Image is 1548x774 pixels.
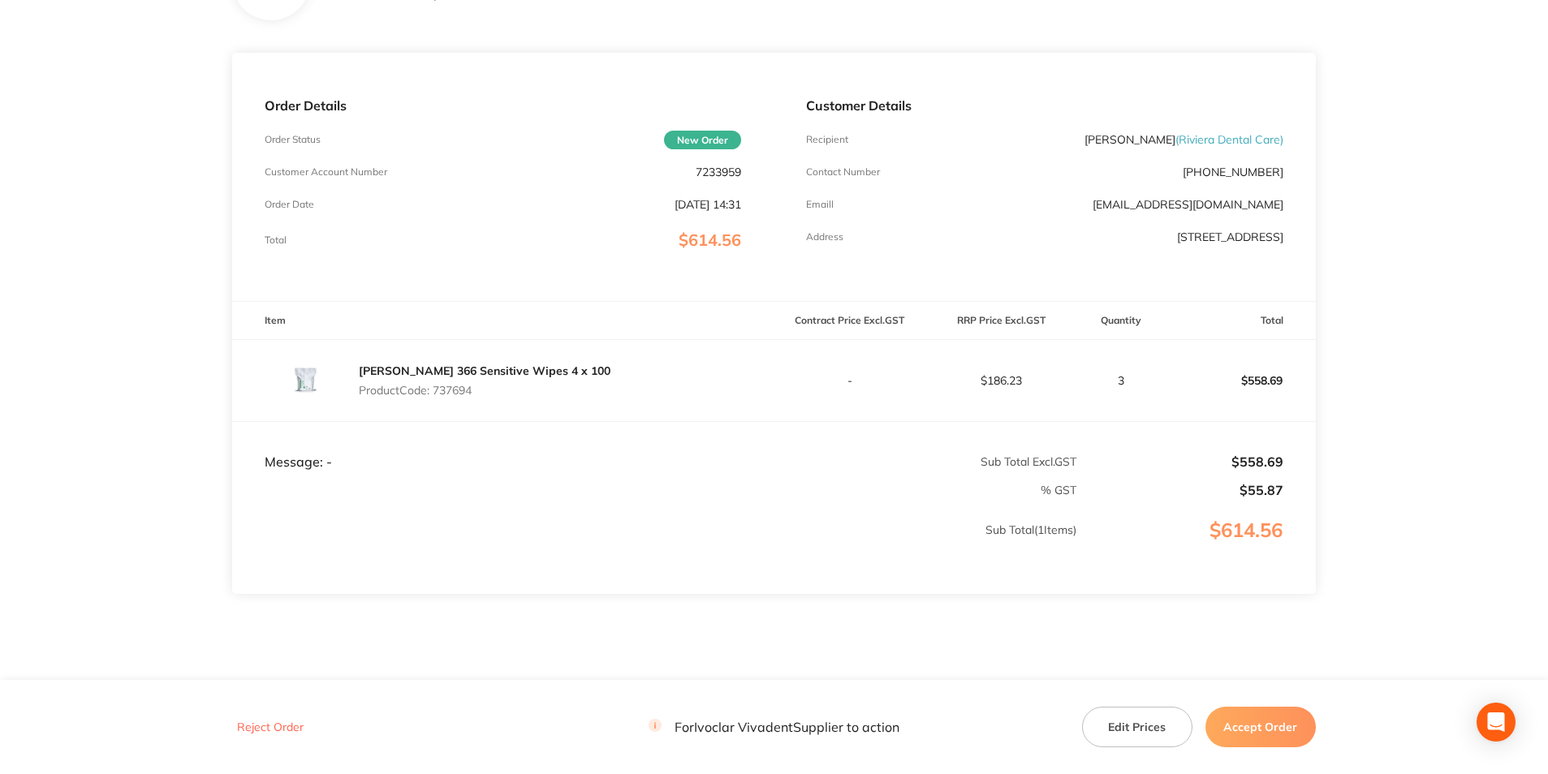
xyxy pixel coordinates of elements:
[233,484,1076,497] p: % GST
[806,166,880,178] p: Contact Number
[1078,483,1283,497] p: $55.87
[926,374,1076,387] p: $186.23
[806,98,1283,113] p: Customer Details
[1477,703,1516,742] div: Open Intercom Messenger
[265,234,287,246] p: Total
[1183,166,1283,178] p: [PHONE_NUMBER]
[1082,707,1192,747] button: Edit Prices
[1084,133,1283,146] p: [PERSON_NAME]
[806,231,843,243] p: Address
[806,199,834,210] p: Emaill
[1175,132,1283,147] span: ( Riviera Dental Care )
[1177,230,1283,243] p: [STREET_ADDRESS]
[774,374,925,387] p: -
[232,720,308,735] button: Reject Order
[1078,374,1163,387] p: 3
[1078,519,1315,574] p: $614.56
[359,363,610,378] a: [PERSON_NAME] 366 Sensitive Wipes 4 x 100
[649,720,899,735] p: For Ivoclar Vivadent Supplier to action
[1078,454,1283,469] p: $558.69
[233,523,1076,569] p: Sub Total ( 1 Items)
[696,166,741,178] p: 7233959
[359,384,610,397] p: Product Code: 737694
[265,134,321,145] p: Order Status
[679,230,741,250] span: $614.56
[1077,302,1164,340] th: Quantity
[925,302,1077,340] th: RRP Price Excl. GST
[1164,302,1316,340] th: Total
[675,198,741,211] p: [DATE] 14:31
[664,131,741,149] span: New Order
[265,166,387,178] p: Customer Account Number
[232,302,774,340] th: Item
[1165,361,1315,400] p: $558.69
[774,302,925,340] th: Contract Price Excl. GST
[774,455,1076,468] p: Sub Total Excl. GST
[806,134,848,145] p: Recipient
[1205,707,1316,747] button: Accept Order
[265,340,346,421] img: eDV0aGo3ag
[232,421,774,470] td: Message: -
[265,199,314,210] p: Order Date
[1093,197,1283,212] a: [EMAIL_ADDRESS][DOMAIN_NAME]
[265,98,741,113] p: Order Details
